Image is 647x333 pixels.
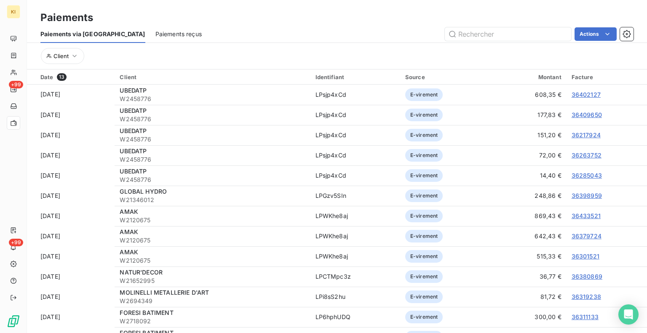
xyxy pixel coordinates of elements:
a: 36409650 [572,111,602,118]
img: Logo LeanPay [7,314,20,328]
span: W2458776 [120,155,305,164]
td: LPCTMpc3z [310,266,400,287]
span: W2458776 [120,176,305,184]
span: W21652995 [120,277,305,285]
td: LPsjp4xCd [310,145,400,165]
span: E-virement [405,169,443,182]
td: LPsjp4xCd [310,105,400,125]
div: KI [7,5,20,19]
td: LP6hphUDQ [310,307,400,327]
span: +99 [9,239,23,246]
td: 177,83 € [494,105,567,125]
span: UBEDATP [120,168,147,175]
td: 72,00 € [494,145,567,165]
td: [DATE] [27,85,115,105]
span: +99 [9,81,23,88]
span: W21346012 [120,196,305,204]
a: 36285043 [572,172,602,179]
span: W2120675 [120,216,305,224]
span: AMAK [120,208,138,215]
td: LPWKhe8aj [310,226,400,246]
span: E-virement [405,189,443,202]
td: [DATE] [27,287,115,307]
td: LPWKhe8aj [310,206,400,226]
span: E-virement [405,250,443,263]
td: [DATE] [27,105,115,125]
td: 81,72 € [494,287,567,307]
span: 13 [57,73,67,81]
div: Client [120,74,305,80]
span: E-virement [405,230,443,242]
td: [DATE] [27,266,115,287]
td: LPsjp4xCd [310,125,400,145]
button: Actions [575,27,617,41]
a: 36380869 [572,273,602,280]
a: 36402127 [572,91,601,98]
td: 248,86 € [494,186,567,206]
td: [DATE] [27,246,115,266]
span: Paiements via [GEOGRAPHIC_DATA] [40,30,145,38]
button: Client [41,48,84,64]
span: UBEDATP [120,87,147,94]
span: W2694349 [120,297,305,305]
td: [DATE] [27,165,115,186]
div: Open Intercom Messenger [618,304,639,325]
div: Identifiant [315,74,395,80]
span: UBEDATP [120,107,147,114]
span: W2120675 [120,256,305,265]
span: W2120675 [120,236,305,245]
td: LPi8sS2hu [310,287,400,307]
span: NATUR'DECOR [120,269,163,276]
td: 869,43 € [494,206,567,226]
td: LPsjp4xCd [310,85,400,105]
div: Source [405,74,489,80]
span: UBEDATP [120,147,147,155]
div: Montant [499,74,561,80]
span: E-virement [405,88,443,101]
td: LPWKhe8aj [310,246,400,266]
td: 151,20 € [494,125,567,145]
span: FORESI BATIMENT [120,309,173,316]
td: [DATE] [27,145,115,165]
td: [DATE] [27,186,115,206]
span: GLOBAL HYDRO [120,188,167,195]
td: 608,35 € [494,85,567,105]
td: 642,43 € [494,226,567,246]
span: UBEDATP [120,127,147,134]
td: [DATE] [27,307,115,327]
span: W2458776 [120,95,305,103]
td: LPsjp4xCd [310,165,400,186]
span: E-virement [405,109,443,121]
td: [DATE] [27,125,115,145]
span: E-virement [405,149,443,162]
a: 36217924 [572,131,601,139]
span: MOLINELLI METALLERIE D'ART [120,289,209,296]
a: 36301521 [572,253,599,260]
span: W2458776 [120,135,305,144]
span: E-virement [405,270,443,283]
td: [DATE] [27,226,115,246]
input: Rechercher [445,27,571,41]
a: 36433521 [572,212,601,219]
a: 36379724 [572,232,602,240]
span: W2458776 [120,115,305,123]
h3: Paiements [40,10,93,25]
td: 300,00 € [494,307,567,327]
div: Facture [572,74,642,80]
span: Client [53,53,69,59]
span: Paiements reçus [155,30,202,38]
span: E-virement [405,210,443,222]
span: E-virement [405,129,443,141]
span: W2718092 [120,317,305,325]
td: [DATE] [27,206,115,226]
td: LPGzv5SIn [310,186,400,206]
td: 14,40 € [494,165,567,186]
td: 36,77 € [494,266,567,287]
span: E-virement [405,290,443,303]
span: E-virement [405,311,443,323]
a: 36319238 [572,293,601,300]
a: 36398959 [572,192,602,199]
span: AMAK [120,228,138,235]
span: AMAK [120,248,138,256]
div: Date [40,73,110,81]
